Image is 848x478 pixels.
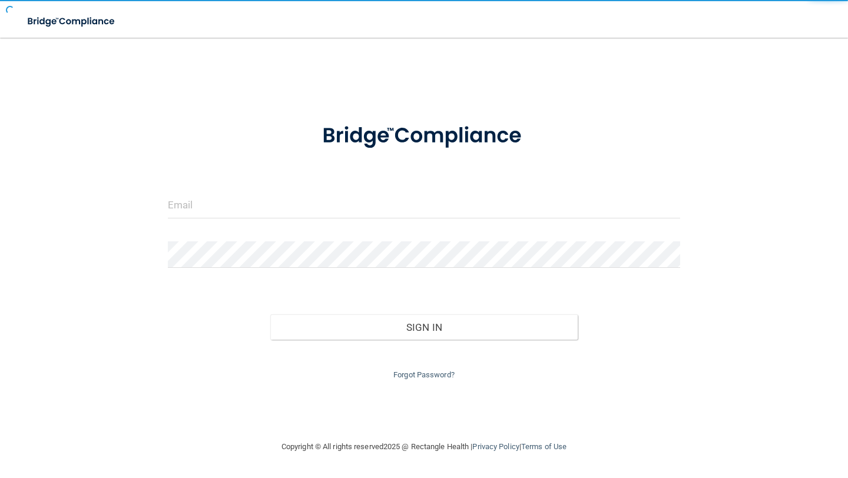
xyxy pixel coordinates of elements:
img: bridge_compliance_login_screen.278c3ca4.svg [300,108,548,164]
img: bridge_compliance_login_screen.278c3ca4.svg [18,9,126,34]
a: Terms of Use [521,442,567,451]
a: Forgot Password? [393,370,455,379]
a: Privacy Policy [472,442,519,451]
input: Email [168,192,680,218]
button: Sign In [270,314,578,340]
div: Copyright © All rights reserved 2025 @ Rectangle Health | | [209,428,639,466]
